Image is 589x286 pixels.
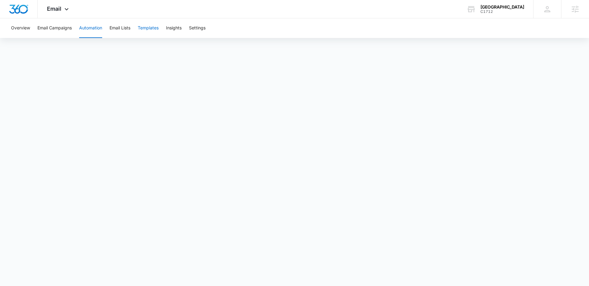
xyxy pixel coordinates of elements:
[37,18,72,38] button: Email Campaigns
[110,18,130,38] button: Email Lists
[79,18,102,38] button: Automation
[47,6,61,12] span: Email
[138,18,159,38] button: Templates
[189,18,206,38] button: Settings
[480,5,524,9] div: account name
[11,18,30,38] button: Overview
[166,18,182,38] button: Insights
[480,9,524,14] div: account id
